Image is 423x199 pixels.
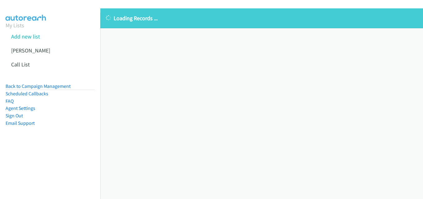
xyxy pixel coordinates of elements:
a: FAQ [6,98,14,104]
a: Back to Campaign Management [6,83,71,89]
p: Loading Records ... [106,14,417,22]
a: Sign Out [6,113,23,119]
a: Email Support [6,120,35,126]
a: Call List [11,61,30,68]
a: [PERSON_NAME] [11,47,50,54]
a: Scheduled Callbacks [6,91,48,97]
a: My Lists [6,22,24,29]
a: Add new list [11,33,40,40]
a: Agent Settings [6,105,35,111]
